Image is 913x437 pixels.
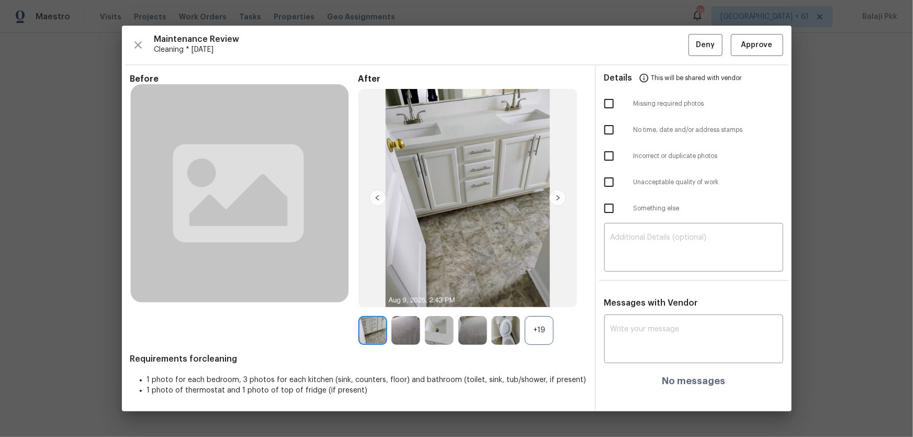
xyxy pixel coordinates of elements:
span: Missing required photos [634,99,783,108]
li: 1 photo of thermostat and 1 photo of top of fridge (if present) [147,385,587,396]
span: Cleaning * [DATE] [154,44,689,55]
span: Something else [634,204,783,213]
div: Incorrect or duplicate photos [596,143,792,169]
span: Details [604,65,633,91]
div: Missing required photos [596,91,792,117]
span: Deny [696,39,715,52]
h4: No messages [662,376,725,386]
div: No time, date and/or address stamps [596,117,792,143]
span: After [358,74,587,84]
li: 1 photo for each bedroom, 3 photos for each kitchen (sink, counters, floor) and bathroom (toilet,... [147,375,587,385]
div: Something else [596,195,792,221]
img: right-chevron-button-url [549,189,566,206]
div: +19 [525,316,554,345]
span: This will be shared with vendor [651,65,742,91]
div: Unacceptable quality of work [596,169,792,195]
span: Approve [741,39,773,52]
span: Messages with Vendor [604,299,698,307]
button: Approve [731,34,783,57]
span: Incorrect or duplicate photos [634,152,783,161]
span: Maintenance Review [154,34,689,44]
span: Before [130,74,358,84]
span: No time, date and/or address stamps [634,126,783,135]
img: left-chevron-button-url [369,189,386,206]
span: Unacceptable quality of work [634,178,783,187]
span: Requirements for cleaning [130,354,587,364]
button: Deny [689,34,723,57]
